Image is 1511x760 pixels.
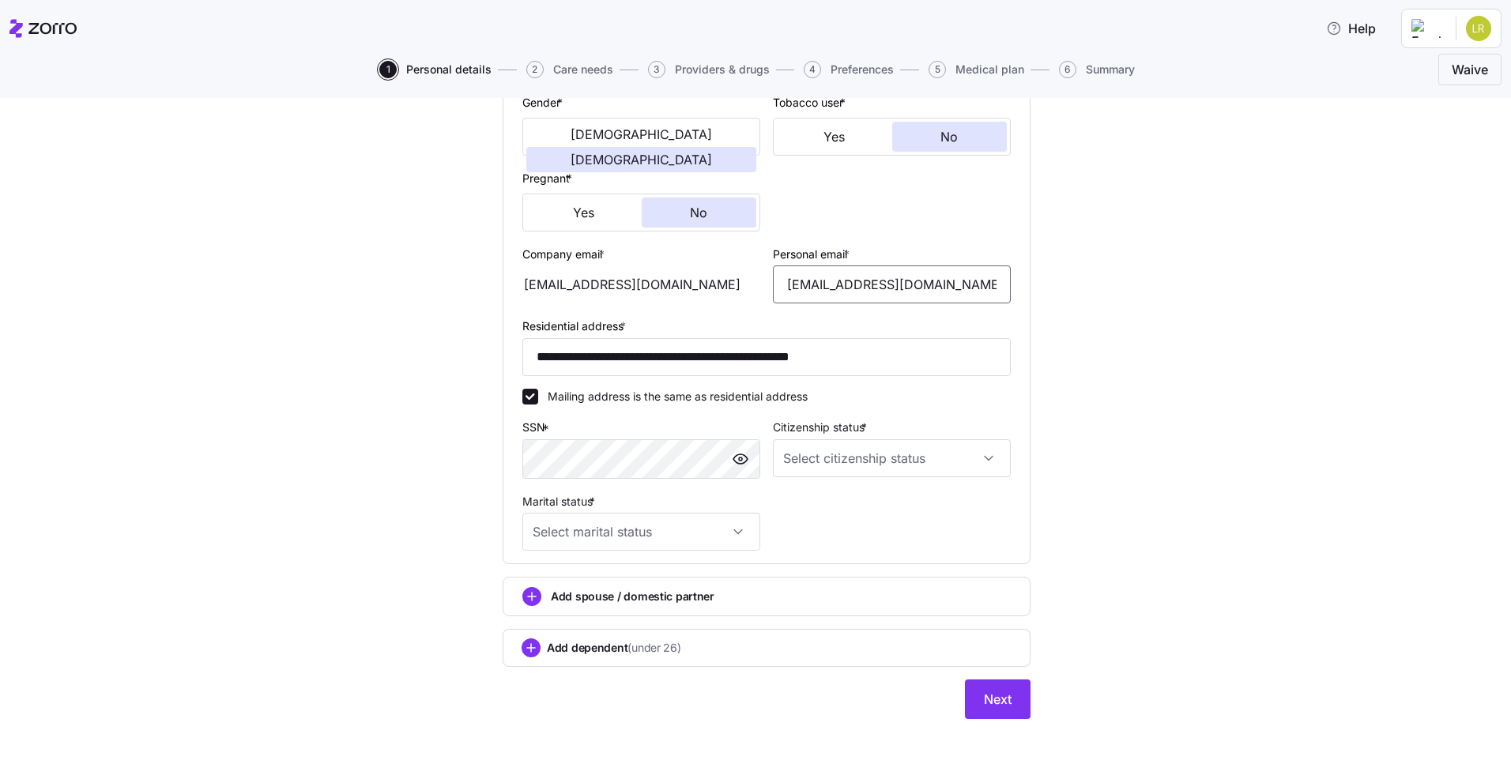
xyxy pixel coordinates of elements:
img: 7bae36442d68bed4ac4221045bda3fa6 [1466,16,1491,41]
img: Employer logo [1411,19,1443,38]
label: Pregnant [522,170,575,187]
span: Add dependent [547,640,681,656]
span: Add spouse / domestic partner [551,589,714,604]
span: Providers & drugs [675,64,770,75]
label: Mailing address is the same as residential address [538,389,808,404]
label: Personal email [773,246,853,263]
label: Tobacco user [773,94,849,111]
button: 2Care needs [526,61,613,78]
span: No [690,206,707,219]
span: [DEMOGRAPHIC_DATA] [571,128,712,141]
button: 6Summary [1059,61,1135,78]
span: [DEMOGRAPHIC_DATA] [571,153,712,166]
svg: add icon [522,587,541,606]
label: Company email [522,246,608,263]
button: 3Providers & drugs [648,61,770,78]
span: 2 [526,61,544,78]
button: 1Personal details [379,61,492,78]
svg: add icon [522,638,541,657]
span: 5 [929,61,946,78]
label: Citizenship status [773,419,870,436]
span: 1 [379,61,397,78]
span: 3 [648,61,665,78]
span: 4 [804,61,821,78]
span: Help [1326,19,1376,38]
input: Select citizenship status [773,439,1011,477]
label: SSN [522,419,552,436]
span: 6 [1059,61,1076,78]
span: Care needs [553,64,613,75]
button: Waive [1438,54,1502,85]
input: Email [773,265,1011,303]
button: Next [965,679,1031,719]
span: Yes [573,206,594,219]
span: Preferences [831,64,894,75]
span: Medical plan [955,64,1024,75]
input: Select marital status [522,513,760,551]
span: Yes [823,130,845,143]
span: Waive [1452,60,1488,79]
label: Marital status [522,493,598,510]
span: Personal details [406,64,492,75]
span: (under 26) [627,640,680,656]
button: Help [1313,13,1389,44]
span: No [940,130,958,143]
span: Summary [1086,64,1135,75]
button: 5Medical plan [929,61,1024,78]
button: 4Preferences [804,61,894,78]
label: Residential address [522,318,629,335]
label: Gender [522,94,566,111]
a: 1Personal details [376,61,492,78]
span: Next [984,690,1012,709]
